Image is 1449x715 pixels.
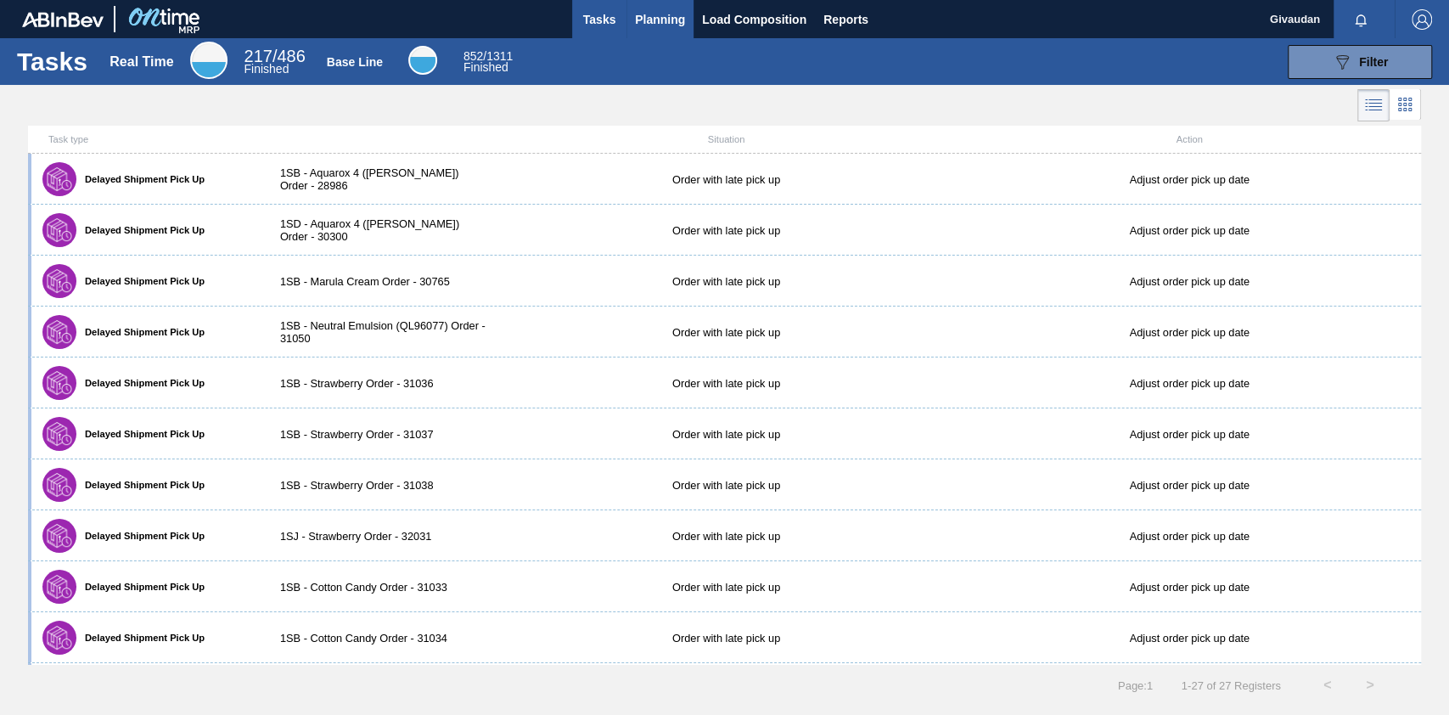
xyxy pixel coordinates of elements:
div: Adjust order pick up date [958,173,1421,186]
span: Finished [463,60,508,74]
div: Order with late pick up [495,224,958,237]
div: Adjust order pick up date [958,632,1421,645]
div: Order with late pick up [495,428,958,441]
img: TNhmsLtSVTkK8tSr43FrP2fwEKptu5GPRR3wAAAABJRU5ErkJggg== [22,12,104,27]
div: Real Time [190,42,227,79]
div: 1SB - Strawberry Order - 31036 [263,377,495,390]
button: Notifications [1334,8,1388,31]
div: Adjust order pick up date [958,581,1421,594]
div: List Vision [1357,89,1390,121]
div: Adjust order pick up date [958,224,1421,237]
div: Order with late pick up [495,326,958,339]
div: Adjust order pick up date [958,428,1421,441]
div: 1SB - Neutral Emulsion (QL96077) Order - 31050 [263,319,495,345]
div: Real Time [244,49,305,75]
div: 1SD - Aquarox 4 ([PERSON_NAME]) Order - 30300 [263,217,495,243]
label: Delayed Shipment Pick Up [76,480,205,490]
div: Real Time [110,54,173,70]
span: 1 - 27 of 27 Registers [1178,679,1281,692]
div: 1SB - Cotton Candy Order - 31034 [263,632,495,645]
div: Action [958,134,1421,144]
span: / 486 [244,47,305,65]
label: Delayed Shipment Pick Up [76,225,205,235]
span: Load Composition [702,9,806,30]
div: 1SB - Marula Cream Order - 30765 [263,275,495,288]
div: Order with late pick up [495,581,958,594]
div: Order with late pick up [495,377,958,390]
div: Card Vision [1390,89,1421,121]
div: Base Line [408,46,437,75]
span: Tasks [581,9,618,30]
label: Delayed Shipment Pick Up [76,582,205,592]
span: Reports [823,9,868,30]
div: Order with late pick up [495,632,958,645]
div: Adjust order pick up date [958,530,1421,543]
span: Filter [1359,55,1388,69]
div: Task type [31,134,263,144]
div: Order with late pick up [495,173,958,186]
label: Delayed Shipment Pick Up [76,429,205,439]
div: Order with late pick up [495,479,958,492]
span: 217 [244,47,272,65]
div: Adjust order pick up date [958,479,1421,492]
button: Filter [1288,45,1432,79]
span: Planning [635,9,685,30]
div: 1SB - Cotton Candy Order - 31033 [263,581,495,594]
label: Delayed Shipment Pick Up [76,327,205,337]
div: 1SJ - Strawberry Order - 32031 [263,530,495,543]
label: Delayed Shipment Pick Up [76,633,205,643]
div: Adjust order pick up date [958,275,1421,288]
div: Base Line [327,55,383,69]
span: Finished [244,62,289,76]
button: > [1349,664,1391,707]
div: 1SB - Strawberry Order - 31038 [263,479,495,492]
label: Delayed Shipment Pick Up [76,174,205,184]
div: Base Line [463,51,513,73]
label: Delayed Shipment Pick Up [76,276,205,286]
span: Page : 1 [1118,679,1153,692]
span: / 1311 [463,49,513,63]
div: Adjust order pick up date [958,326,1421,339]
button: < [1306,664,1349,707]
div: Order with late pick up [495,530,958,543]
span: 852 [463,49,483,63]
h1: Tasks [17,52,88,71]
label: Delayed Shipment Pick Up [76,378,205,388]
div: Situation [495,134,958,144]
div: Adjust order pick up date [958,377,1421,390]
div: 1SB - Aquarox 4 ([PERSON_NAME]) Order - 28986 [263,166,495,192]
div: Order with late pick up [495,275,958,288]
label: Delayed Shipment Pick Up [76,531,205,541]
img: Logout [1412,9,1432,30]
div: 1SB - Strawberry Order - 31037 [263,428,495,441]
